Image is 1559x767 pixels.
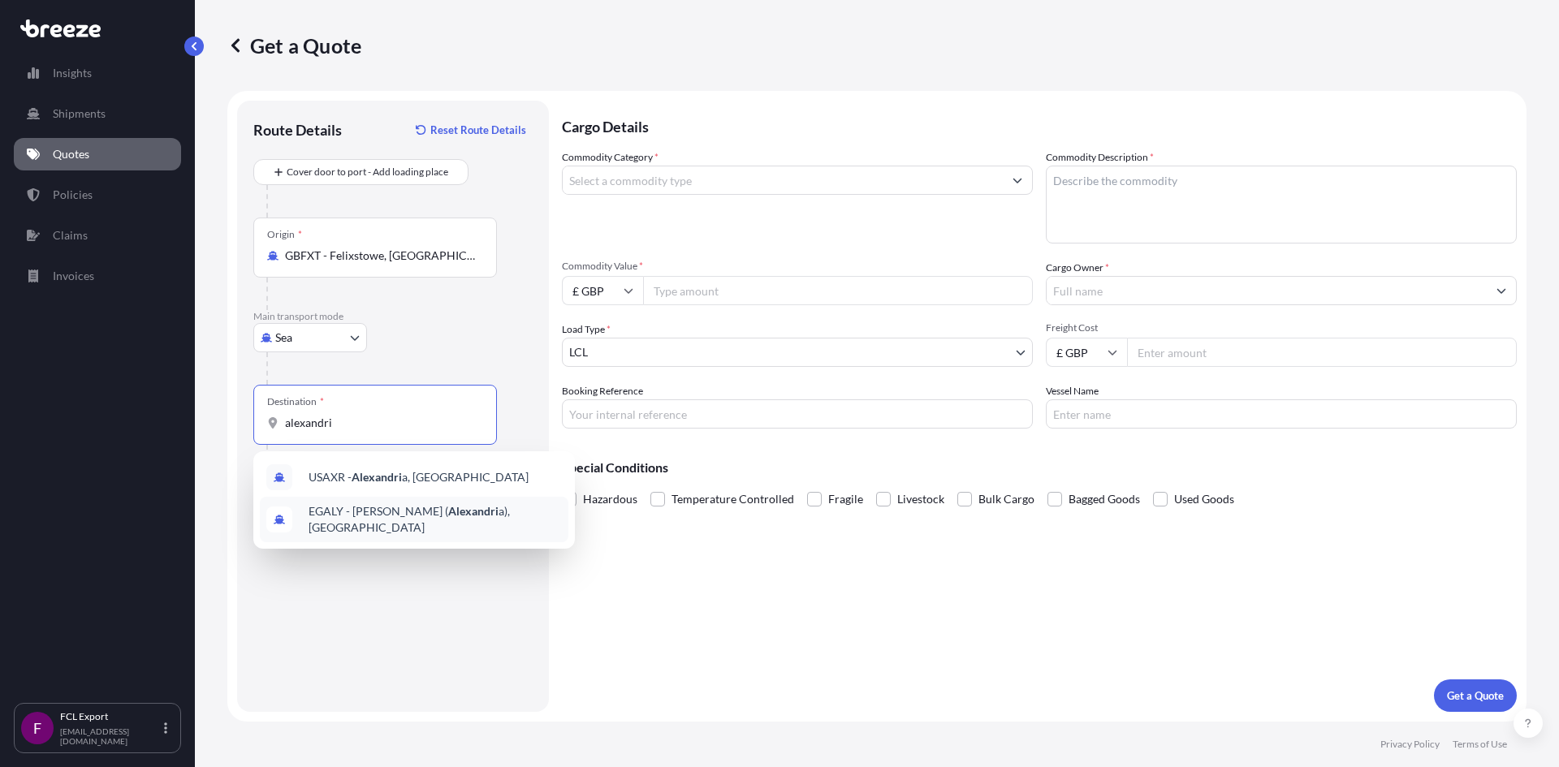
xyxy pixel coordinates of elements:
[562,461,1517,474] p: Special Conditions
[569,344,588,360] span: LCL
[253,310,533,323] p: Main transport mode
[563,166,1003,195] input: Select a commodity type
[643,276,1033,305] input: Type amount
[275,330,292,346] span: Sea
[352,470,402,484] b: Alexandri
[253,451,575,549] div: Show suggestions
[562,149,659,166] label: Commodity Category
[60,726,161,746] p: [EMAIL_ADDRESS][DOMAIN_NAME]
[1003,166,1032,195] button: Show suggestions
[562,399,1033,429] input: Your internal reference
[1487,276,1516,305] button: Show suggestions
[53,227,88,243] p: Claims
[267,395,324,408] div: Destination
[1380,738,1440,751] p: Privacy Policy
[253,323,367,352] button: Select transport
[309,503,562,536] span: EGALY - [PERSON_NAME] ( a), [GEOGRAPHIC_DATA]
[1046,321,1517,334] span: Freight Cost
[1069,487,1140,511] span: Bagged Goods
[60,710,161,723] p: FCL Export
[285,248,477,264] input: Origin
[430,122,526,138] p: Reset Route Details
[33,720,41,736] span: F
[978,487,1034,511] span: Bulk Cargo
[253,120,342,140] p: Route Details
[53,268,94,284] p: Invoices
[672,487,794,511] span: Temperature Controlled
[1046,149,1154,166] label: Commodity Description
[1174,487,1234,511] span: Used Goods
[1047,276,1487,305] input: Full name
[53,65,92,81] p: Insights
[1046,399,1517,429] input: Enter name
[1453,738,1507,751] p: Terms of Use
[897,487,944,511] span: Livestock
[1447,687,1504,704] p: Get a Quote
[562,321,611,338] span: Load Type
[1127,338,1517,367] input: Enter amount
[828,487,863,511] span: Fragile
[562,101,1517,149] p: Cargo Details
[53,146,89,162] p: Quotes
[1046,260,1109,276] label: Cargo Owner
[227,32,361,58] p: Get a Quote
[1046,383,1099,399] label: Vessel Name
[562,260,1033,273] span: Commodity Value
[267,228,302,241] div: Origin
[583,487,637,511] span: Hazardous
[309,469,529,485] span: USAXR - a, [GEOGRAPHIC_DATA]
[448,504,499,518] b: Alexandri
[53,187,93,203] p: Policies
[562,383,643,399] label: Booking Reference
[287,164,448,180] span: Cover door to port - Add loading place
[53,106,106,122] p: Shipments
[285,415,477,431] input: Destination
